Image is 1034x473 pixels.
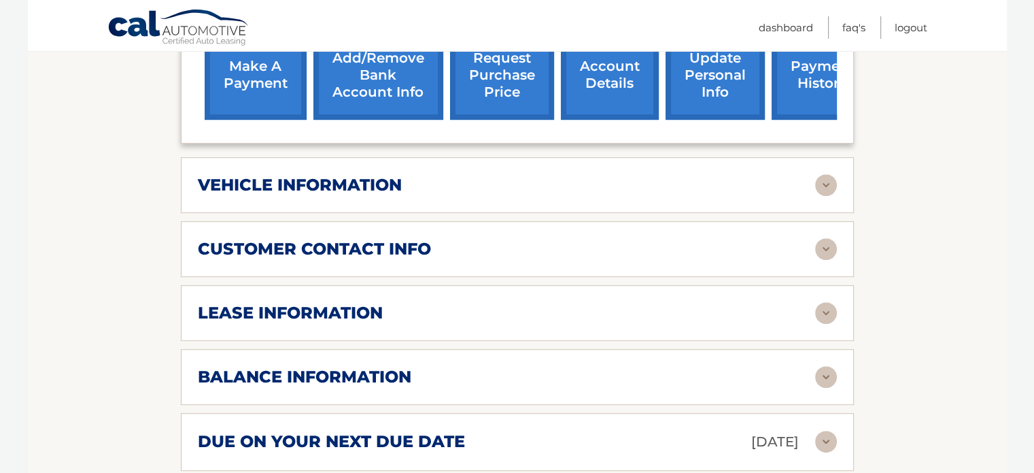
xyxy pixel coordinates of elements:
a: update personal info [666,31,765,120]
a: payment history [772,31,874,120]
img: accordion-rest.svg [815,431,837,453]
a: Add/Remove bank account info [313,31,443,120]
a: FAQ's [842,16,865,39]
p: [DATE] [751,430,799,454]
a: account details [561,31,659,120]
h2: vehicle information [198,175,402,195]
h2: balance information [198,367,411,387]
a: Dashboard [759,16,813,39]
h2: due on your next due date [198,431,465,452]
a: Logout [895,16,927,39]
img: accordion-rest.svg [815,302,837,324]
h2: lease information [198,303,383,323]
a: make a payment [205,31,307,120]
img: accordion-rest.svg [815,366,837,388]
img: accordion-rest.svg [815,174,837,196]
h2: customer contact info [198,239,431,259]
img: accordion-rest.svg [815,238,837,260]
a: Cal Automotive [107,9,250,48]
a: request purchase price [450,31,554,120]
